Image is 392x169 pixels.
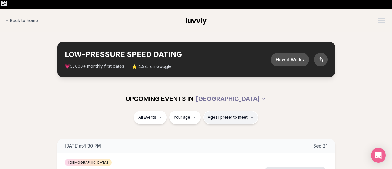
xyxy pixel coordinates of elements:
span: [DEMOGRAPHIC_DATA] [65,159,112,166]
button: Ages I prefer to meet [203,111,258,124]
button: Your age [169,111,201,124]
h2: LOW-PRESSURE SPEED DATING [65,49,271,59]
span: Sep 21 [313,143,328,149]
span: luvvly [186,16,207,25]
a: luvvly [186,16,207,25]
span: [DATE] at 4:30 PM [65,143,101,149]
span: UPCOMING EVENTS IN [126,94,193,103]
span: All Events [138,115,156,120]
span: Ages I prefer to meet [208,115,248,120]
button: Open menu [376,16,387,25]
a: Back to home [5,14,38,27]
div: Open Intercom Messenger [371,148,386,163]
span: 💗 + monthly first dates [65,63,124,70]
button: All Events [134,111,167,124]
button: How it Works [271,53,309,66]
span: Your age [174,115,190,120]
span: 3,000 [70,64,83,69]
span: Back to home [10,17,38,24]
button: [GEOGRAPHIC_DATA] [196,92,266,106]
span: ⭐ 4.9/5 on Google [132,63,172,70]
